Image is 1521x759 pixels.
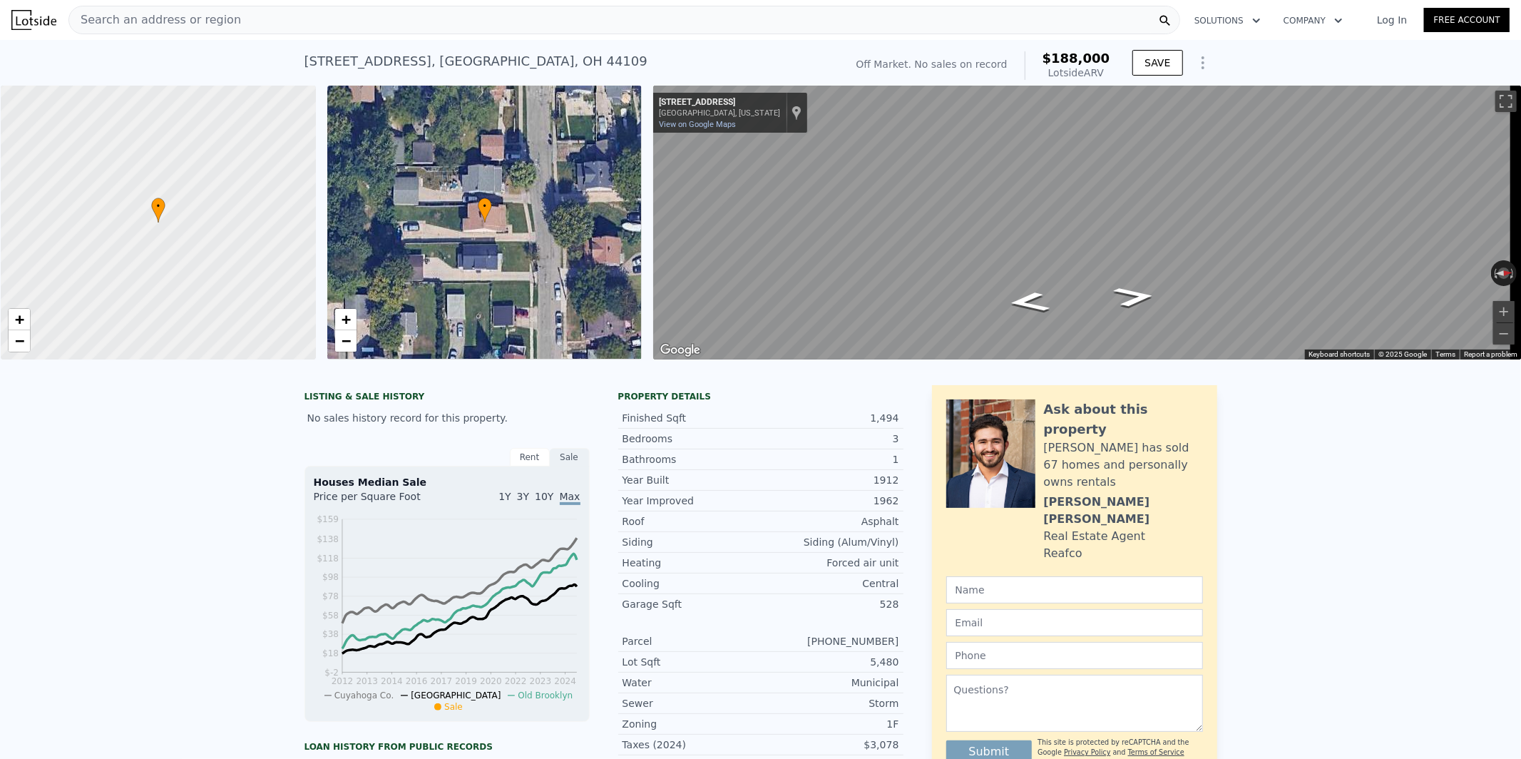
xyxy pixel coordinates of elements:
[623,676,761,690] div: Water
[151,198,165,223] div: •
[623,556,761,570] div: Heating
[478,198,492,223] div: •
[1044,494,1203,528] div: [PERSON_NAME] [PERSON_NAME]
[761,432,899,446] div: 3
[405,676,427,686] tspan: 2016
[314,489,447,512] div: Price per Square Foot
[9,330,30,352] a: Zoom out
[430,676,452,686] tspan: 2017
[946,609,1203,636] input: Email
[1044,399,1203,439] div: Ask about this property
[1510,260,1517,286] button: Rotate clockwise
[455,676,477,686] tspan: 2019
[1464,350,1517,358] a: Report a problem
[478,200,492,213] span: •
[317,534,339,544] tspan: $138
[444,702,463,712] span: Sale
[1043,66,1110,80] div: Lotside ARV
[331,676,353,686] tspan: 2012
[659,97,780,108] div: [STREET_ADDRESS]
[335,309,357,330] a: Zoom in
[15,332,24,350] span: −
[550,448,590,467] div: Sale
[151,200,165,213] span: •
[560,491,580,505] span: Max
[623,696,761,710] div: Sewer
[510,448,550,467] div: Rent
[761,634,899,648] div: [PHONE_NUMBER]
[623,655,761,669] div: Lot Sqft
[381,676,403,686] tspan: 2014
[317,514,339,524] tspan: $159
[659,108,780,118] div: [GEOGRAPHIC_DATA], [US_STATE]
[761,696,899,710] div: Storm
[946,576,1203,603] input: Name
[517,491,529,502] span: 3Y
[623,411,761,425] div: Finished Sqft
[623,452,761,467] div: Bathrooms
[761,676,899,690] div: Municipal
[322,573,339,583] tspan: $98
[623,576,761,591] div: Cooling
[341,310,350,328] span: +
[1309,350,1370,360] button: Keyboard shortcuts
[15,310,24,328] span: +
[761,576,899,591] div: Central
[304,391,590,405] div: LISTING & SALE HISTORY
[1435,350,1455,358] a: Terms (opens in new tab)
[761,738,899,752] div: $3,078
[792,105,802,121] a: Show location on map
[990,287,1067,317] path: Go South, W 19th St
[554,676,576,686] tspan: 2024
[322,591,339,601] tspan: $78
[623,432,761,446] div: Bedrooms
[1189,49,1217,77] button: Show Options
[623,738,761,752] div: Taxes (2024)
[304,741,590,753] div: Loan history from public records
[623,597,761,611] div: Garage Sqft
[856,57,1007,71] div: Off Market. No sales on record
[1064,748,1110,756] a: Privacy Policy
[1132,50,1182,76] button: SAVE
[761,717,899,731] div: 1F
[1044,528,1146,545] div: Real Estate Agent
[618,391,903,402] div: Property details
[314,475,580,489] div: Houses Median Sale
[623,717,761,731] div: Zoning
[761,514,899,529] div: Asphalt
[322,611,339,621] tspan: $58
[657,341,704,360] img: Google
[761,452,899,467] div: 1
[1491,268,1517,280] button: Reset the view
[1424,8,1510,32] a: Free Account
[356,676,378,686] tspan: 2013
[335,330,357,352] a: Zoom out
[1378,350,1427,358] span: © 2025 Google
[1360,13,1424,27] a: Log In
[1495,91,1517,112] button: Toggle fullscreen view
[324,668,339,678] tspan: $-2
[761,535,899,549] div: Siding (Alum/Vinyl)
[761,494,899,508] div: 1962
[304,51,647,71] div: [STREET_ADDRESS] , [GEOGRAPHIC_DATA] , OH 44109
[623,473,761,487] div: Year Built
[69,11,241,29] span: Search an address or region
[1493,301,1515,322] button: Zoom in
[518,691,573,701] span: Old Brooklyn
[498,491,511,502] span: 1Y
[761,655,899,669] div: 5,480
[623,514,761,529] div: Roof
[1491,260,1499,286] button: Rotate counterclockwise
[1044,545,1082,562] div: Reafco
[623,494,761,508] div: Year Improved
[623,535,761,549] div: Siding
[9,309,30,330] a: Zoom in
[334,691,394,701] span: Cuyahoga Co.
[529,676,551,686] tspan: 2023
[1096,282,1173,312] path: Go North, W 19th St
[304,405,590,431] div: No sales history record for this property.
[623,634,761,648] div: Parcel
[1043,51,1110,66] span: $188,000
[1044,439,1203,491] div: [PERSON_NAME] has sold 67 homes and personally owns rentals
[1493,323,1515,345] button: Zoom out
